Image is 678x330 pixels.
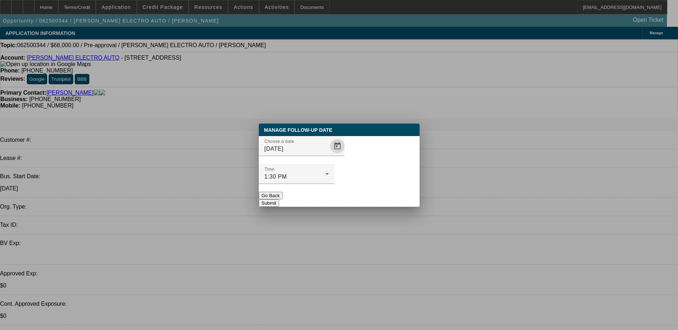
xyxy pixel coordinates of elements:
[264,127,332,133] span: Manage Follow-Up Date
[259,199,279,207] button: Submit
[264,174,287,180] span: 1:30 PM
[264,139,294,144] mat-label: Choose a date
[330,139,345,153] button: Open calendar
[259,192,283,199] button: Go Back
[264,167,274,171] mat-label: Time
